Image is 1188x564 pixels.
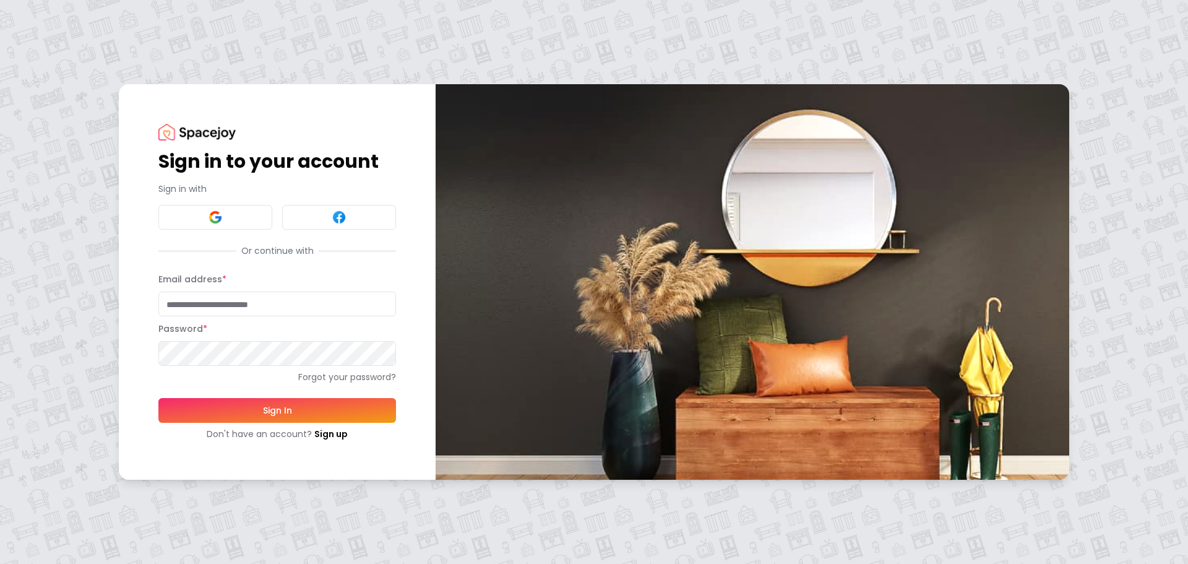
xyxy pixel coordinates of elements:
[158,273,226,285] label: Email address
[436,84,1069,480] img: banner
[158,323,207,335] label: Password
[158,124,236,141] img: Spacejoy Logo
[208,210,223,225] img: Google signin
[158,183,396,195] p: Sign in with
[332,210,346,225] img: Facebook signin
[158,398,396,423] button: Sign In
[314,428,348,440] a: Sign up
[158,150,396,173] h1: Sign in to your account
[236,245,319,257] span: Or continue with
[158,428,396,440] div: Don't have an account?
[158,371,396,383] a: Forgot your password?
